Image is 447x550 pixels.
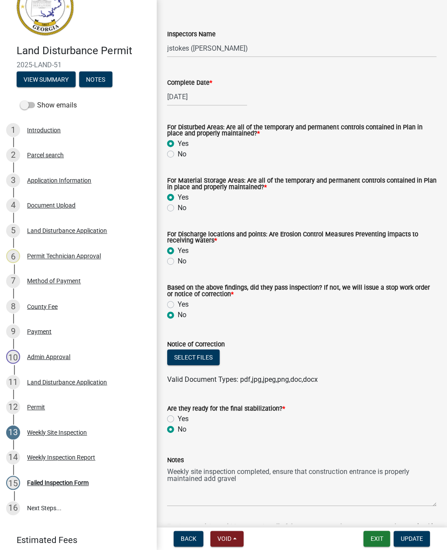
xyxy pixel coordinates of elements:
[178,139,189,149] label: Yes
[168,406,285,412] label: Are they ready for the final stabilization?
[7,375,21,389] div: 11
[211,531,244,547] button: Void
[168,89,248,107] input: mm/dd/yyyy
[17,72,76,88] button: View Summary
[7,501,21,515] div: 16
[80,77,113,84] wm-modal-confirm: Notes
[178,424,187,435] label: No
[7,149,21,163] div: 2
[7,174,21,188] div: 3
[7,325,21,339] div: 9
[28,178,92,184] div: Application Information
[21,100,78,111] label: Show emails
[80,72,113,88] button: Notes
[17,45,150,58] h4: Land Disturbance Permit
[17,77,76,84] wm-modal-confirm: Summary
[28,354,71,360] div: Admin Approval
[28,404,46,410] div: Permit
[168,349,220,365] button: Select files
[7,400,21,414] div: 12
[178,310,187,321] label: No
[168,178,437,191] label: For Material Storage Areas: Are all of the temporary and permanent controls contained in Plan in ...
[7,450,21,464] div: 14
[7,249,21,263] div: 6
[178,246,189,256] label: Yes
[168,457,184,464] label: Notes
[7,531,143,548] a: Estimated Fees
[28,329,52,335] div: Payment
[7,274,21,288] div: 7
[28,379,108,385] div: Land Disturbance Application
[7,124,21,138] div: 1
[394,531,430,547] button: Update
[168,81,213,87] label: Complete Date
[181,535,197,542] span: Back
[7,199,21,213] div: 4
[168,125,437,138] label: For Disturbed Areas: Are all of the temporary and permanent controls contained in Plan in place a...
[28,429,88,436] div: Weekly Site Inspection
[7,350,21,364] div: 10
[218,535,232,542] span: Void
[28,203,76,209] div: Document Upload
[168,342,225,348] label: Notice of Correction
[7,425,21,439] div: 13
[28,152,65,159] div: Parcel search
[168,524,437,536] label: For Structural Control Measures: Are all of the temporary and permanent controls contained in Pla...
[28,128,62,134] div: Introduction
[174,531,204,547] button: Back
[17,62,140,70] span: 2025-LAND-51
[168,375,318,384] span: Valid Document Types: pdf,jpg,jpeg,png,doc,docx
[28,304,58,310] div: County Fee
[7,476,21,490] div: 15
[168,285,437,298] label: Based on the above findings, did they pass inspection? If not, we will issue a stop work order or...
[178,414,189,424] label: Yes
[178,300,189,310] label: Yes
[401,535,423,542] span: Update
[364,531,390,547] button: Exit
[7,300,21,314] div: 8
[168,232,437,245] label: For Discharge locations and points: Are Erosion Control Measures Preventing impacts to receiving ...
[28,278,82,284] div: Method of Payment
[28,480,89,486] div: Failed Inspection Form
[178,149,187,160] label: No
[7,224,21,238] div: 5
[28,228,108,234] div: Land Disturbance Application
[28,454,96,460] div: Weekly Inspection Report
[168,32,216,38] label: Inspectors Name
[178,256,187,267] label: No
[178,193,189,203] label: Yes
[178,203,187,214] label: No
[28,253,102,259] div: Permit Technician Approval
